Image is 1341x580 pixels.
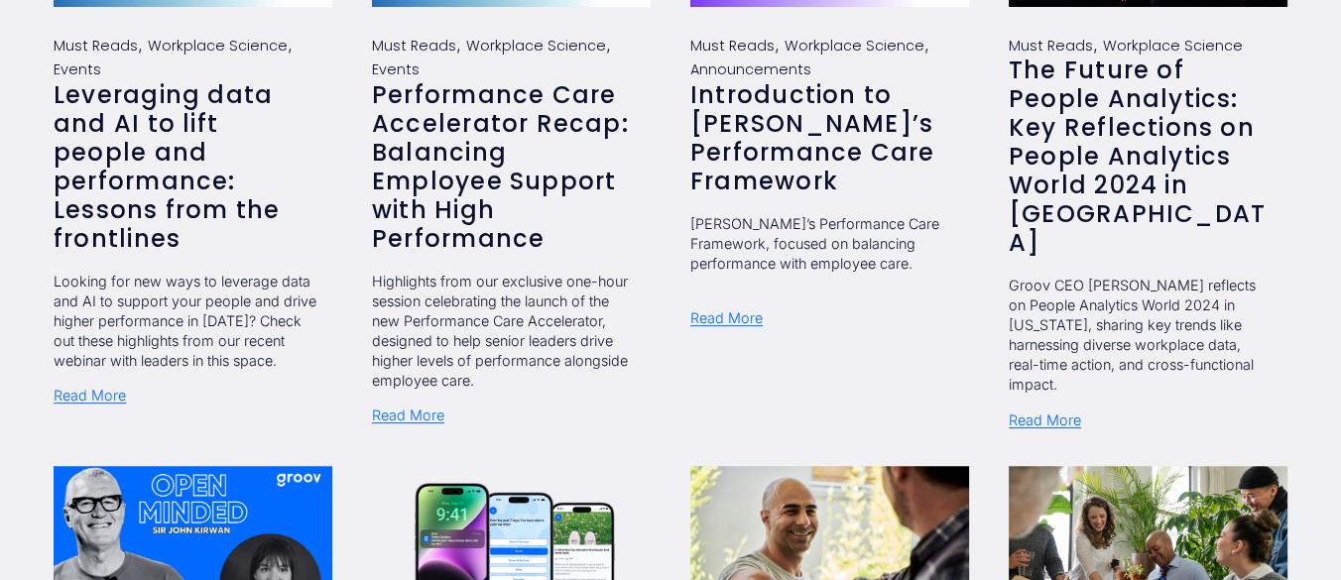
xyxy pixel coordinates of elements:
[1093,34,1098,55] span: ,
[690,36,775,56] a: Must Reads
[54,59,101,79] a: Events
[1009,36,1093,56] a: Must Reads
[606,34,611,55] span: ,
[372,78,629,255] a: Performance Care Accelerator Recap: Balancing Employee Support with High Performance
[466,36,606,56] a: Workplace Science
[372,36,456,56] a: Must Reads
[775,34,780,55] span: ,
[372,272,637,392] p: Highlights from our exclusive one-hour session celebrating the launch of the new Performance Care...
[456,34,461,55] span: ,
[785,36,924,56] a: Workplace Science
[54,78,280,255] a: Leveraging data and AI to lift people and performance: Lessons from the frontlines
[54,371,126,406] a: Read More
[54,36,138,56] a: Must Reads
[372,391,444,426] a: Read More
[1103,36,1243,56] a: Workplace Science
[690,59,811,79] a: Announcements
[690,293,763,329] a: Read More
[148,36,288,56] a: Workplace Science
[288,34,293,55] span: ,
[372,59,420,79] a: Events
[1009,54,1266,259] a: The Future of People Analytics: Key Reflections on People Analytics World 2024 in [GEOGRAPHIC_DATA]
[138,34,143,55] span: ,
[1009,276,1274,396] p: Groov CEO [PERSON_NAME] reflects on People Analytics World 2024 in [US_STATE], sharing key trends...
[690,78,934,197] a: Introduction to [PERSON_NAME]’s Performance Care Framework
[54,272,318,372] p: Looking for new ways to leverage data and AI to support your people and drive higher performance ...
[1009,396,1081,431] a: Read More
[690,214,955,274] p: [PERSON_NAME]’s Performance Care Framework, focused on balancing performance with employee care.
[924,34,929,55] span: ,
